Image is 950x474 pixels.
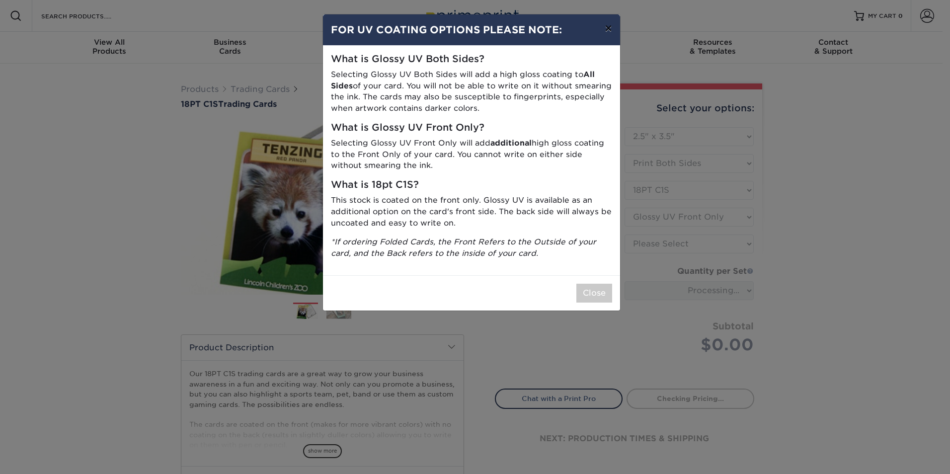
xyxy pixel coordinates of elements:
[576,284,612,303] button: Close
[331,122,612,134] h5: What is Glossy UV Front Only?
[331,22,612,37] h4: FOR UV COATING OPTIONS PLEASE NOTE:
[331,69,612,114] p: Selecting Glossy UV Both Sides will add a high gloss coating to of your card. You will not be abl...
[331,138,612,171] p: Selecting Glossy UV Front Only will add high gloss coating to the Front Only of your card. You ca...
[597,14,620,42] button: ×
[490,138,532,148] strong: additional
[331,54,612,65] h5: What is Glossy UV Both Sides?
[331,237,596,258] i: *If ordering Folded Cards, the Front Refers to the Outside of your card, and the Back refers to t...
[331,195,612,229] p: This stock is coated on the front only. Glossy UV is available as an additional option on the car...
[331,70,595,90] strong: All Sides
[331,179,612,191] h5: What is 18pt C1S?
